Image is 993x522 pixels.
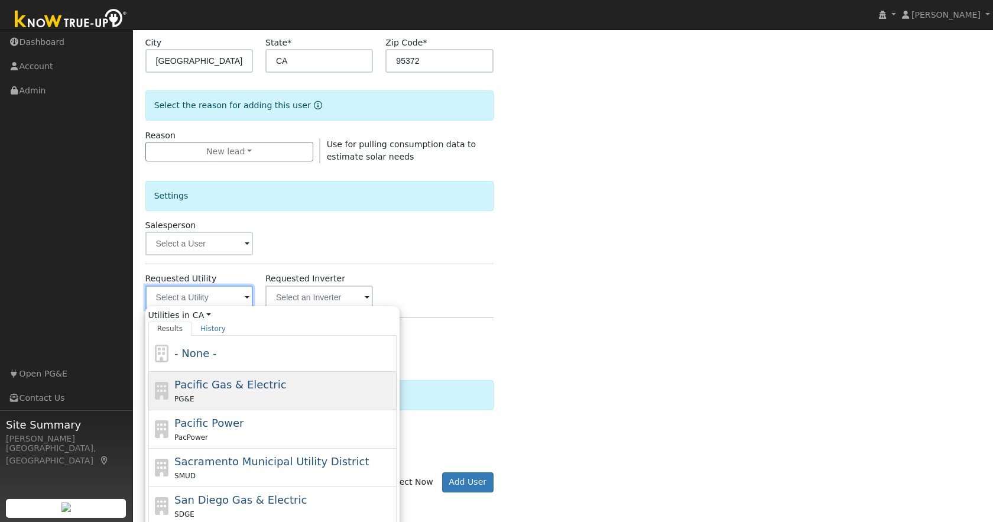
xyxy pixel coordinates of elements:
[148,309,397,322] span: Utilities in
[61,502,71,512] img: retrieve
[174,378,286,391] span: Pacific Gas & Electric
[6,442,126,467] div: [GEOGRAPHIC_DATA], [GEOGRAPHIC_DATA]
[145,37,162,49] label: City
[174,510,194,518] span: SDGE
[145,90,494,121] div: Select the reason for adding this user
[145,273,217,285] label: Requested Utility
[174,472,196,480] span: SMUD
[385,37,427,49] label: Zip Code
[174,433,208,442] span: PacPower
[174,455,369,468] span: Sacramento Municipal Utility District
[327,140,476,161] span: Use for pulling consumption data to estimate solar needs
[366,476,433,488] label: Connect Now
[145,129,176,142] label: Reason
[6,433,126,445] div: [PERSON_NAME]
[145,286,253,309] input: Select a Utility
[911,10,981,20] span: [PERSON_NAME]
[265,273,345,285] label: Requested Inverter
[148,322,192,336] a: Results
[442,472,494,492] button: Add User
[265,286,373,309] input: Select an Inverter
[9,7,133,33] img: Know True-Up
[6,417,126,433] span: Site Summary
[99,456,110,465] a: Map
[174,347,216,359] span: - None -
[145,219,196,232] label: Salesperson
[311,100,322,110] a: Reason for new user
[192,322,235,336] a: History
[145,142,313,162] button: New lead
[193,309,211,322] a: CA
[287,38,291,47] span: Required
[174,494,307,506] span: San Diego Gas & Electric
[265,37,291,49] label: State
[174,417,244,429] span: Pacific Power
[174,395,194,403] span: PG&E
[145,232,253,255] input: Select a User
[145,181,494,211] div: Settings
[423,38,427,47] span: Required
